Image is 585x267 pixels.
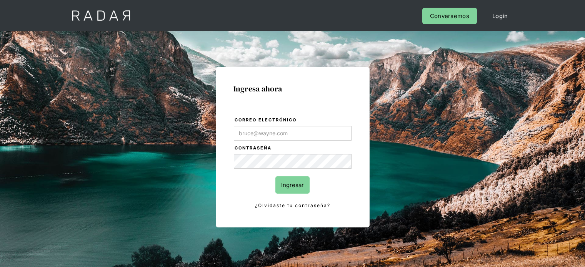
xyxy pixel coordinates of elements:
a: Conversemos [422,8,477,24]
a: ¿Olvidaste tu contraseña? [234,201,352,210]
form: Login Form [233,116,352,210]
label: Contraseña [235,144,352,152]
h1: Ingresa ahora [233,85,352,93]
a: Login [485,8,516,24]
label: Correo electrónico [235,116,352,124]
input: Ingresar [275,176,310,194]
input: bruce@wayne.com [234,126,352,141]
